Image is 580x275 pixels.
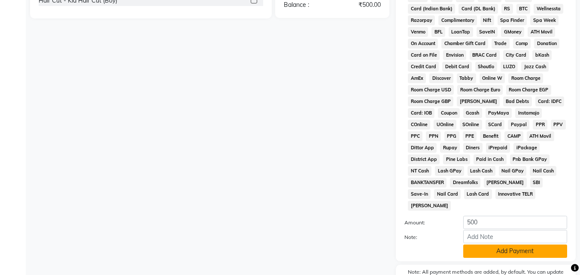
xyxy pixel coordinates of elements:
span: Complimentary [438,15,477,25]
span: PPC [408,131,422,141]
span: bKash [532,50,552,60]
span: Lash Card [464,189,492,199]
span: Gcash [463,108,482,118]
span: PPE [463,131,477,141]
span: Room Charge [508,73,543,83]
span: BANKTANSFER [408,178,446,187]
span: Innovative TELR [495,189,536,199]
span: Card (Indian Bank) [408,4,455,14]
span: Spa Finder [498,15,527,25]
span: Lash GPay [435,166,464,176]
span: SCard [486,120,505,130]
span: Debit Card [442,62,472,72]
span: PayMaya [486,108,512,118]
span: Dreamfolks [450,178,480,187]
span: Room Charge Euro [457,85,503,95]
span: Instamojo [515,108,542,118]
div: Balance : [277,0,332,9]
span: Card on File [408,50,440,60]
span: AmEx [408,73,426,83]
span: [PERSON_NAME] [457,97,500,106]
span: CAMP [504,131,523,141]
span: BTC [516,4,531,14]
span: Benefit [480,131,501,141]
span: Venmo [408,27,428,37]
span: Online W [480,73,505,83]
span: Pnb Bank GPay [510,154,550,164]
span: PPV [551,120,566,130]
span: Dittor App [408,143,437,153]
span: Card: IDFC [535,97,565,106]
span: Shoutlo [475,62,497,72]
span: Lash Cash [468,166,495,176]
span: SaveIN [477,27,498,37]
span: On Account [408,39,438,48]
span: Rupay [440,143,460,153]
button: Add Payment [463,245,567,258]
span: Bad Debts [503,97,532,106]
span: Envision [443,50,466,60]
span: LUZO [501,62,518,72]
span: UOnline [434,120,456,130]
div: ₹500.00 [332,0,387,9]
span: COnline [408,120,430,130]
span: [PERSON_NAME] [484,178,527,187]
span: BRAC Card [470,50,500,60]
span: PPG [444,131,459,141]
span: Credit Card [408,62,439,72]
span: Room Charge GBP [408,97,453,106]
span: ATH Movil [528,27,555,37]
span: Coupon [438,108,460,118]
span: Room Charge EGP [506,85,551,95]
span: Paypal [508,120,529,130]
span: Diners [463,143,483,153]
span: Donation [534,39,559,48]
span: NT Cash [408,166,431,176]
span: ATH Movil [527,131,554,141]
span: Paid in Cash [474,154,507,164]
span: Discover [429,73,453,83]
label: Note: [398,233,456,241]
span: Chamber Gift Card [441,39,488,48]
label: Amount: [398,219,456,227]
span: Nail GPay [499,166,527,176]
input: Add Note [463,230,567,243]
span: Pine Labs [443,154,470,164]
span: RS [501,4,513,14]
span: City Card [503,50,529,60]
span: Tabby [457,73,476,83]
span: PPR [533,120,547,130]
span: Spa Week [530,15,559,25]
span: Card (DL Bank) [459,4,498,14]
span: SOnline [460,120,482,130]
span: Razorpay [408,15,435,25]
span: Jazz Cash [521,62,549,72]
span: District App [408,154,440,164]
span: Save-In [408,189,431,199]
span: Card: IOB [408,108,434,118]
span: iPrepaid [486,143,510,153]
span: Room Charge USD [408,85,454,95]
span: Comp [513,39,531,48]
span: LoanTap [449,27,473,37]
span: Trade [492,39,510,48]
span: PPN [426,131,441,141]
span: Nail Card [434,189,461,199]
span: GMoney [501,27,524,37]
input: Amount [463,216,567,229]
span: SBI [530,178,543,187]
span: BFL [431,27,445,37]
span: Wellnessta [534,4,563,14]
span: [PERSON_NAME] [408,201,451,211]
span: Nift [480,15,494,25]
span: Nail Cash [530,166,556,176]
span: iPackage [513,143,540,153]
